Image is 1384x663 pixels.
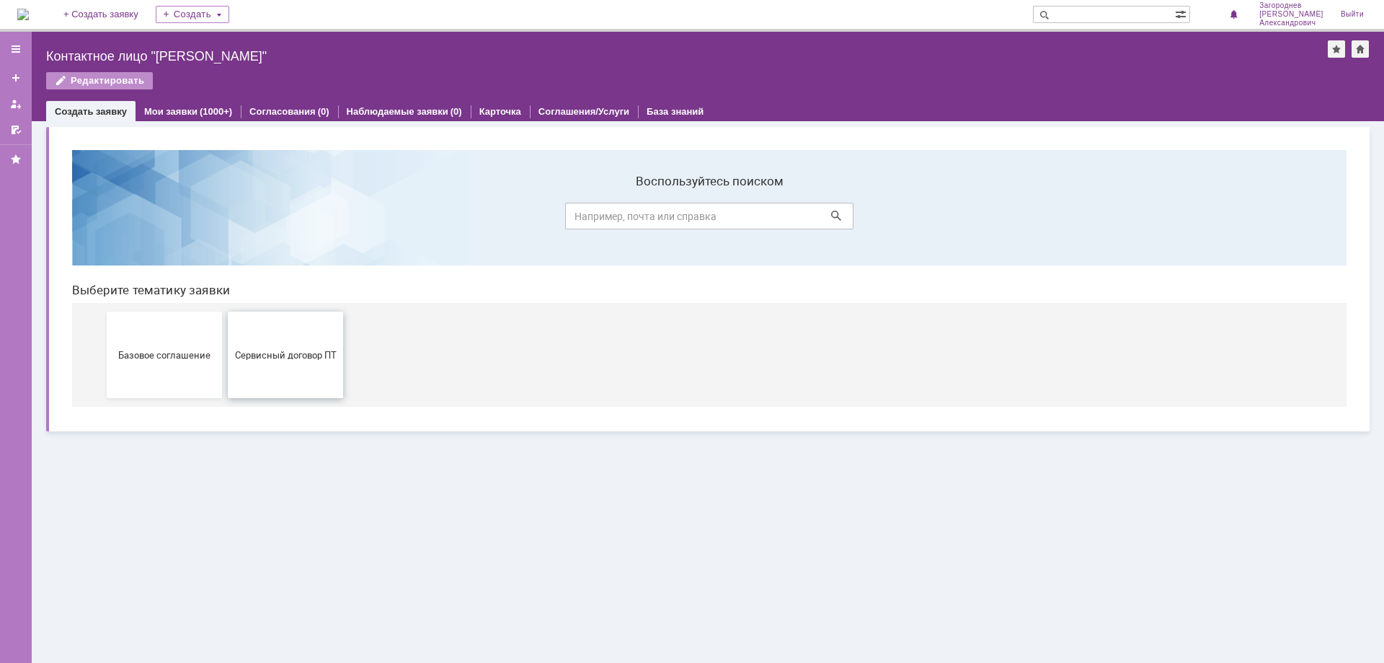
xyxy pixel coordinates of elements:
[505,64,793,91] input: Например, почта или справка
[479,106,521,117] a: Карточка
[1259,10,1323,19] span: [PERSON_NAME]
[46,49,1328,63] div: Контактное лицо "[PERSON_NAME]"
[318,106,329,117] div: (0)
[4,92,27,115] a: Мои заявки
[144,106,198,117] a: Мои заявки
[167,173,283,260] button: Сервисный договор ПТ
[50,211,157,221] span: Базовое соглашение
[12,144,1286,159] header: Выберите тематику заявки
[200,106,232,117] div: (1000+)
[538,106,629,117] a: Соглашения/Услуги
[249,106,316,117] a: Согласования
[347,106,448,117] a: Наблюдаемые заявки
[4,118,27,141] a: Мои согласования
[156,6,229,23] div: Создать
[1175,6,1189,20] span: Расширенный поиск
[17,9,29,20] a: Перейти на домашнюю страницу
[55,106,127,117] a: Создать заявку
[451,106,462,117] div: (0)
[505,35,793,50] label: Воспользуйтесь поиском
[172,211,278,221] span: Сервисный договор ПТ
[1259,19,1323,27] span: Александрович
[4,66,27,89] a: Создать заявку
[1352,40,1369,58] div: Сделать домашней страницей
[647,106,704,117] a: База знаний
[1259,1,1323,10] span: Загороднев
[1328,40,1345,58] div: Добавить в избранное
[46,173,161,260] button: Базовое соглашение
[17,9,29,20] img: logo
